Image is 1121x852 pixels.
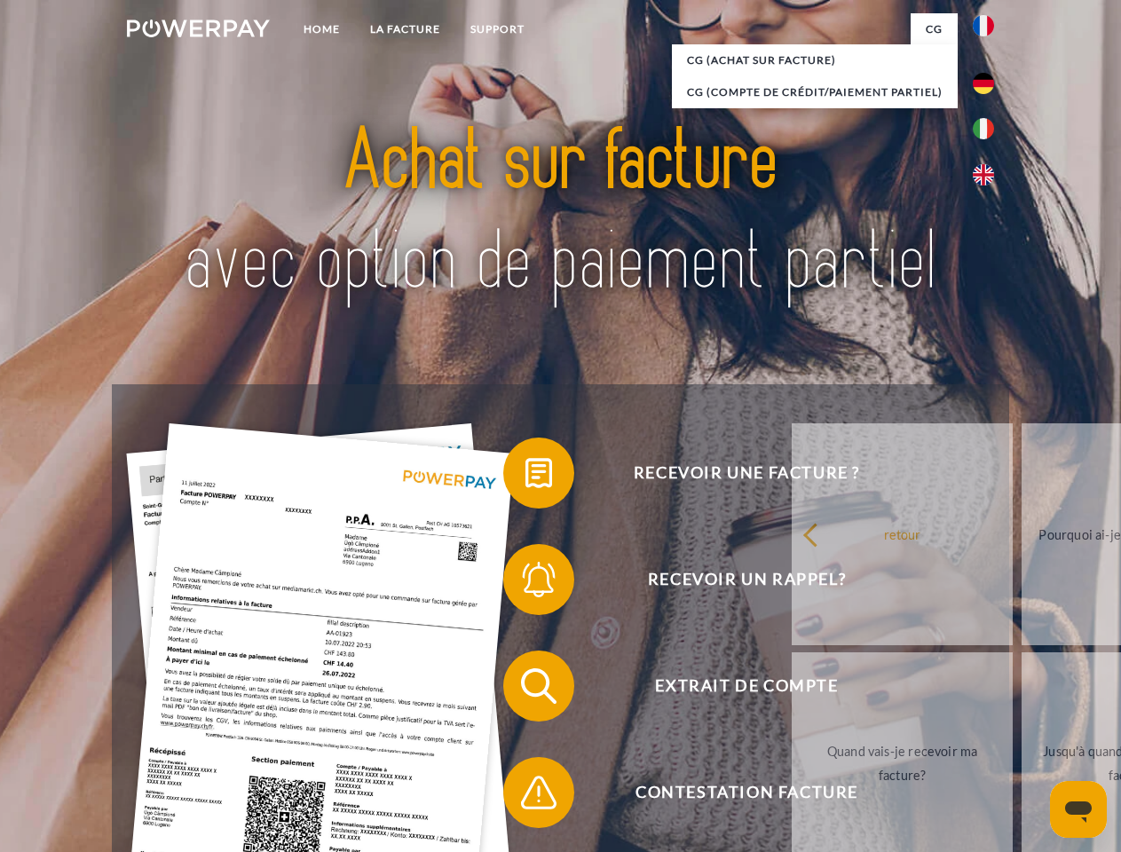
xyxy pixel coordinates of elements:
div: retour [802,522,1002,546]
img: fr [973,15,994,36]
button: Extrait de compte [503,651,965,722]
a: LA FACTURE [355,13,455,45]
span: Recevoir une facture ? [529,438,964,509]
span: Extrait de compte [529,651,964,722]
img: title-powerpay_fr.svg [170,85,951,340]
a: Home [288,13,355,45]
span: Contestation Facture [529,757,964,828]
img: qb_warning.svg [517,770,561,815]
iframe: Bouton de lancement de la fenêtre de messagerie [1050,781,1107,838]
span: Recevoir un rappel? [529,544,964,615]
a: Support [455,13,540,45]
a: CG (achat sur facture) [672,44,958,76]
button: Recevoir une facture ? [503,438,965,509]
a: CG [911,13,958,45]
img: it [973,118,994,139]
img: en [973,164,994,185]
img: qb_bill.svg [517,451,561,495]
img: logo-powerpay-white.svg [127,20,270,37]
button: Recevoir un rappel? [503,544,965,615]
div: Quand vais-je recevoir ma facture? [802,739,1002,787]
a: CG (Compte de crédit/paiement partiel) [672,76,958,108]
img: qb_bell.svg [517,557,561,602]
img: qb_search.svg [517,664,561,708]
img: de [973,73,994,94]
button: Contestation Facture [503,757,965,828]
